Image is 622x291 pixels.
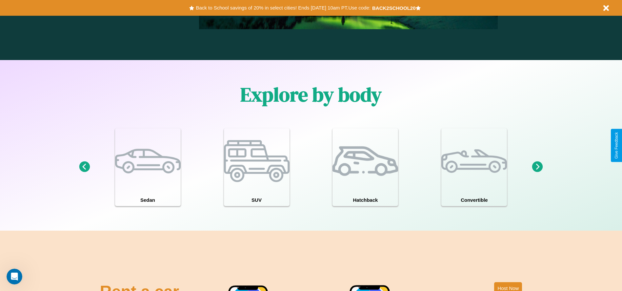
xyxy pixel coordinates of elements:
[224,194,290,206] h4: SUV
[614,132,619,159] div: Give Feedback
[7,269,22,284] iframe: Intercom live chat
[441,194,507,206] h4: Convertible
[115,194,181,206] h4: Sedan
[194,3,372,12] button: Back to School savings of 20% in select cities! Ends [DATE] 10am PT.Use code:
[332,194,398,206] h4: Hatchback
[240,81,382,108] h1: Explore by body
[372,5,416,11] b: BACK2SCHOOL20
